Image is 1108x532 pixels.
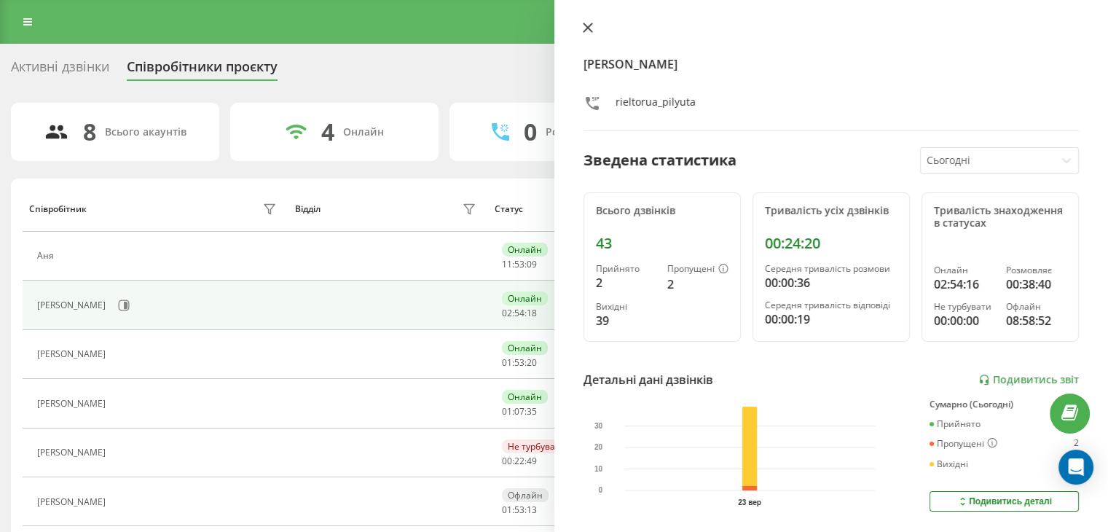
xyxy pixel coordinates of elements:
text: 20 [594,444,603,452]
text: 10 [594,465,603,473]
div: 00:00:00 [934,312,994,329]
div: Онлайн [502,243,548,257]
div: Пропущені [930,438,997,450]
div: [PERSON_NAME] [37,447,109,458]
div: Активні дзвінки [11,59,109,82]
div: Відділ [295,204,321,214]
a: Подивитись звіт [978,374,1079,386]
span: 22 [514,455,524,467]
div: 2 [667,275,728,293]
div: 0 [524,118,537,146]
div: Онлайн [934,265,994,275]
div: 43 [596,235,728,252]
div: 4 [321,118,334,146]
div: rieltorua_pilyuta [616,95,696,116]
div: : : [502,407,537,417]
div: 39 [596,312,656,329]
div: 2 [596,274,656,292]
div: Розмовляє [1006,265,1066,275]
div: 00:24:20 [765,235,897,252]
div: Не турбувати [502,439,571,453]
div: Співробітники проєкту [127,59,278,82]
div: Всього дзвінків [596,205,728,217]
span: 53 [514,356,524,369]
div: Детальні дані дзвінків [584,371,713,388]
span: 54 [514,307,524,319]
div: Пропущені [667,264,728,275]
div: : : [502,259,537,270]
div: Зведена статистика [584,149,736,171]
div: [PERSON_NAME] [37,300,109,310]
div: Середня тривалість розмови [765,264,897,274]
span: 13 [527,504,537,516]
div: Офлайн [502,488,549,502]
span: 20 [527,356,537,369]
div: 02:54:16 [934,275,994,293]
span: 01 [502,504,512,516]
div: Статус [495,204,523,214]
span: 01 [502,356,512,369]
div: : : [502,505,537,515]
span: 00 [502,455,512,467]
div: : : [502,456,537,466]
div: Середня тривалість відповіді [765,300,897,310]
text: 0 [598,487,602,495]
text: 23 вер [738,498,761,506]
div: [PERSON_NAME] [37,399,109,409]
div: Розмовляють [546,126,616,138]
div: Онлайн [502,292,548,305]
button: Подивитись деталі [930,491,1079,512]
div: Тривалість знаходження в статусах [934,205,1066,230]
span: 01 [502,405,512,418]
span: 49 [527,455,537,467]
div: : : [502,358,537,368]
div: Подивитись деталі [956,496,1052,507]
div: Офлайн [1006,302,1066,312]
div: Онлайн [502,341,548,355]
div: Вихідні [930,459,968,469]
span: 53 [514,258,524,270]
div: Всього акаунтів [105,126,186,138]
span: 02 [502,307,512,319]
span: 07 [514,405,524,418]
span: 18 [527,307,537,319]
div: [PERSON_NAME] [37,497,109,507]
div: Сумарно (Сьогодні) [930,399,1079,410]
div: : : [502,308,537,318]
div: Аня [37,251,58,261]
div: Open Intercom Messenger [1058,450,1093,485]
div: Онлайн [343,126,384,138]
h4: [PERSON_NAME] [584,55,1080,73]
div: Онлайн [502,390,548,404]
div: [PERSON_NAME] [37,349,109,359]
text: 30 [594,422,603,430]
span: 53 [514,504,524,516]
div: Співробітник [29,204,87,214]
div: 00:00:19 [765,310,897,328]
div: Не турбувати [934,302,994,312]
span: 09 [527,258,537,270]
div: 2 [1074,438,1079,450]
div: 00:00:36 [765,274,897,292]
div: 00:38:40 [1006,275,1066,293]
div: 08:58:52 [1006,312,1066,329]
span: 35 [527,405,537,418]
span: 11 [502,258,512,270]
div: Вихідні [596,302,656,312]
div: Прийнято [930,419,981,429]
div: Тривалість усіх дзвінків [765,205,897,217]
div: 8 [83,118,96,146]
div: Прийнято [596,264,656,274]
